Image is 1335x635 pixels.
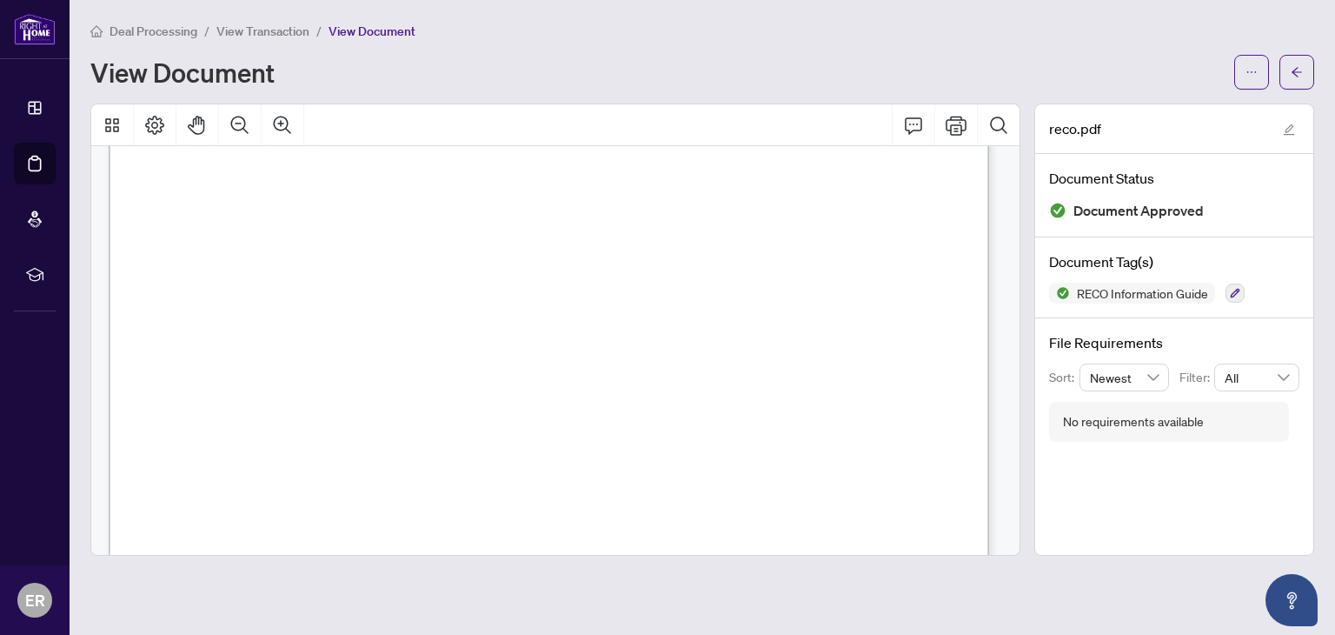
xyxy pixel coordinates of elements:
h4: Document Status [1049,168,1299,189]
span: home [90,25,103,37]
span: RECO Information Guide [1070,287,1215,299]
span: View Document [329,23,415,39]
span: ellipsis [1245,66,1258,78]
img: Document Status [1049,202,1066,219]
span: arrow-left [1291,66,1303,78]
span: ER [25,588,45,612]
span: View Transaction [216,23,309,39]
img: logo [14,13,56,45]
p: Filter: [1179,368,1214,387]
li: / [316,21,322,41]
img: Status Icon [1049,283,1070,304]
h1: View Document [90,58,275,86]
h4: File Requirements [1049,332,1299,353]
span: Deal Processing [110,23,197,39]
li: / [204,21,209,41]
span: All [1225,364,1289,391]
p: Sort: [1049,368,1079,387]
span: Newest [1090,364,1159,391]
span: Document Approved [1073,199,1204,223]
span: reco.pdf [1049,118,1101,139]
h4: Document Tag(s) [1049,251,1299,272]
div: No requirements available [1063,412,1204,431]
span: edit [1283,124,1295,136]
button: Open asap [1265,574,1318,626]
